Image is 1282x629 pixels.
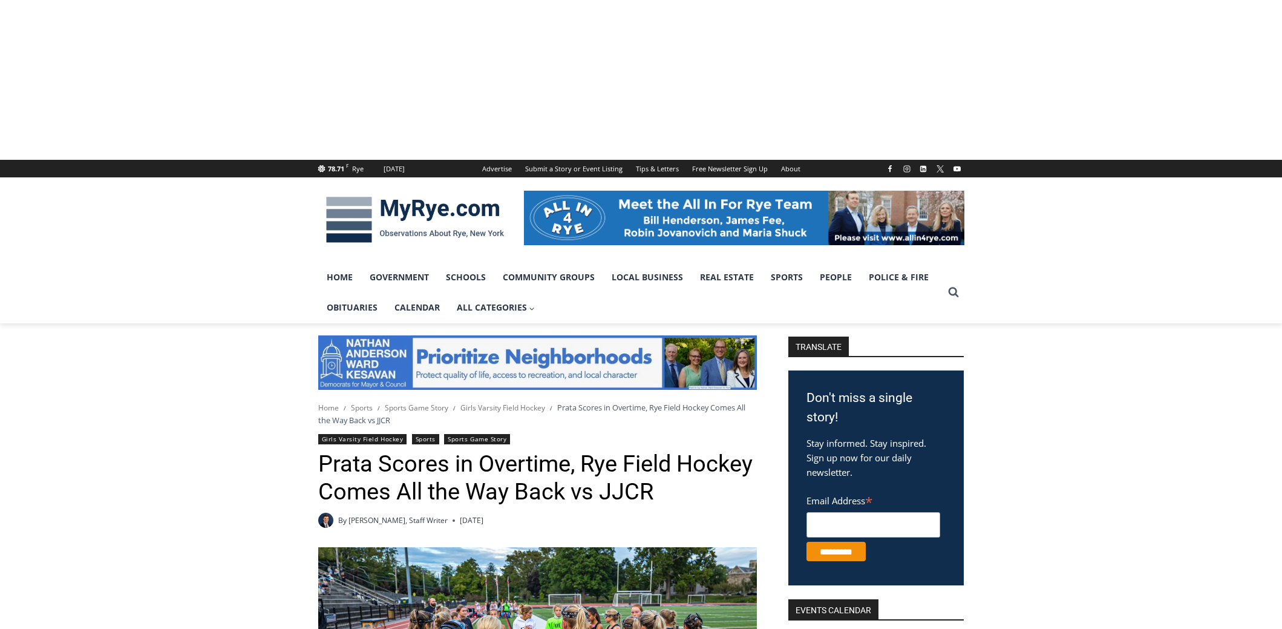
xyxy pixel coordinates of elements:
a: Author image [318,513,333,528]
a: Sports Game Story [385,403,448,413]
a: Schools [437,262,494,292]
a: Community Groups [494,262,603,292]
a: X [933,162,947,176]
a: About [774,160,807,177]
a: Sports [412,434,439,444]
a: Government [361,262,437,292]
a: Advertise [476,160,518,177]
h3: Don't miss a single story! [806,389,946,427]
img: Charlie Morris headshot PROFESSIONAL HEADSHOT [318,513,333,528]
span: All Categories [457,301,535,314]
time: [DATE] [460,515,483,526]
a: Instagram [900,162,914,176]
a: Facebook [883,162,897,176]
span: By [338,515,347,526]
a: Local Business [603,262,692,292]
h1: Prata Scores in Overtime, Rye Field Hockey Comes All the Way Back vs JJCR [318,450,757,506]
span: F [346,162,348,169]
a: Home [318,262,361,292]
span: 78.71 [328,164,344,173]
span: / [344,404,346,412]
a: Girls Varsity Field Hockey [318,434,407,444]
img: MyRye.com [318,188,512,251]
a: People [811,262,860,292]
a: Linkedin [916,162,930,176]
a: Sports [351,403,373,413]
a: Calendar [386,292,448,323]
label: Email Address [806,489,940,510]
span: / [550,404,552,412]
span: Prata Scores in Overtime, Rye Field Hockey Comes All the Way Back vs JJCR [318,402,745,425]
a: [PERSON_NAME], Staff Writer [348,515,448,525]
img: All in for Rye [524,191,964,245]
div: [DATE] [384,163,405,174]
strong: TRANSLATE [788,337,849,356]
h2: Events Calendar [788,599,878,620]
a: Girls Varsity Field Hockey [460,403,545,413]
a: Sports Game Story [444,434,510,444]
nav: Secondary Navigation [476,160,807,177]
a: Sports [762,262,811,292]
nav: Primary Navigation [318,262,943,323]
a: Home [318,403,339,413]
div: Rye [352,163,364,174]
span: / [453,404,456,412]
a: Submit a Story or Event Listing [518,160,629,177]
a: Obituaries [318,292,386,323]
nav: Breadcrumbs [318,401,757,426]
span: / [378,404,380,412]
a: Police & Fire [860,262,937,292]
a: Real Estate [692,262,762,292]
a: Tips & Letters [629,160,685,177]
a: All Categories [448,292,544,323]
button: View Search Form [943,282,964,303]
a: Free Newsletter Sign Up [685,160,774,177]
p: Stay informed. Stay inspired. Sign up now for our daily newsletter. [806,436,946,479]
a: YouTube [950,162,964,176]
